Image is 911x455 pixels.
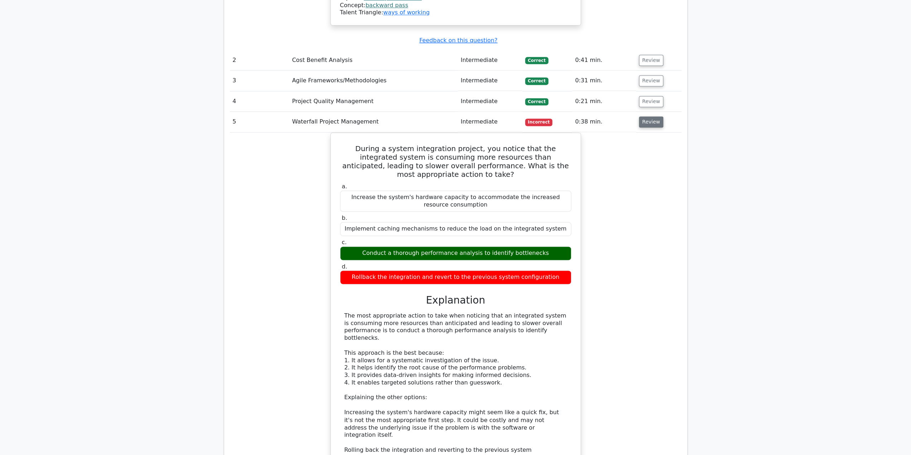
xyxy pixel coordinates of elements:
[639,96,663,107] button: Review
[525,118,553,126] span: Incorrect
[339,144,572,179] h5: During a system integration project, you notice that the integrated system is consuming more reso...
[525,98,548,105] span: Correct
[340,246,571,260] div: Conduct a thorough performance analysis to identify bottlenecks
[342,239,347,246] span: c.
[230,50,289,71] td: 2
[572,112,636,132] td: 0:38 min.
[365,2,408,9] a: backward pass
[419,37,497,44] a: Feedback on this question?
[340,190,571,212] div: Increase the system's hardware capacity to accommodate the increased resource consumption
[230,112,289,132] td: 5
[458,50,522,71] td: Intermediate
[289,71,458,91] td: Agile Frameworks/Methodologies
[383,9,430,16] a: ways of working
[340,270,571,284] div: Rollback the integration and revert to the previous system configuration
[289,112,458,132] td: Waterfall Project Management
[230,71,289,91] td: 3
[340,2,571,9] div: Concept:
[458,71,522,91] td: Intermediate
[639,75,663,86] button: Review
[525,77,548,84] span: Correct
[230,91,289,112] td: 4
[340,222,571,236] div: Implement caching mechanisms to reduce the load on the integrated system
[342,183,347,190] span: a.
[525,57,548,64] span: Correct
[289,50,458,71] td: Cost Benefit Analysis
[289,91,458,112] td: Project Quality Management
[342,263,347,270] span: d.
[639,116,663,127] button: Review
[344,294,567,306] h3: Explanation
[572,50,636,71] td: 0:41 min.
[458,91,522,112] td: Intermediate
[342,214,347,221] span: b.
[572,91,636,112] td: 0:21 min.
[458,112,522,132] td: Intermediate
[572,71,636,91] td: 0:31 min.
[639,55,663,66] button: Review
